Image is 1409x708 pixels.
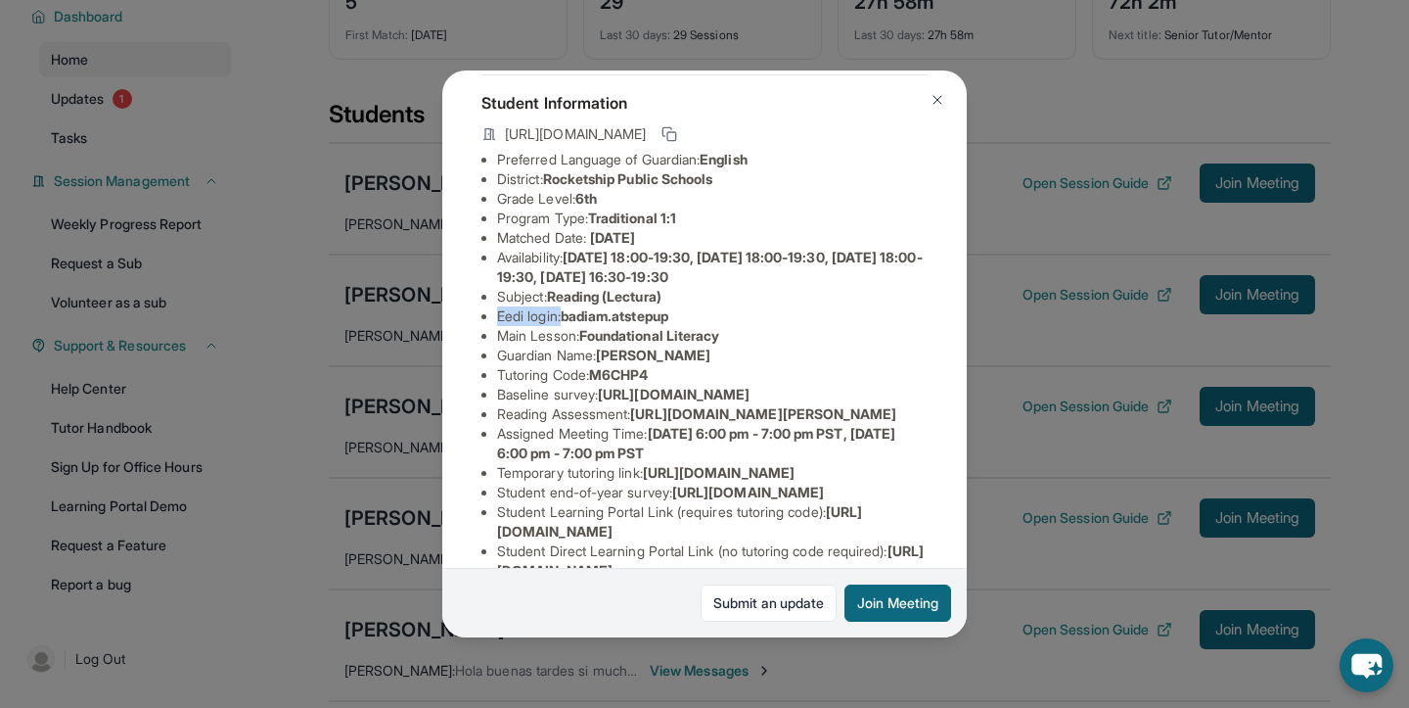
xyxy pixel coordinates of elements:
[700,151,748,167] span: English
[497,346,928,365] li: Guardian Name :
[497,169,928,189] li: District:
[497,249,923,285] span: [DATE] 18:00-19:30, [DATE] 18:00-19:30, [DATE] 18:00-19:30, [DATE] 16:30-19:30
[497,404,928,424] li: Reading Assessment :
[497,463,928,483] li: Temporary tutoring link :
[561,307,668,324] span: badiam.atstepup
[672,484,824,500] span: [URL][DOMAIN_NAME]
[497,365,928,385] li: Tutoring Code :
[497,189,928,209] li: Grade Level:
[547,288,661,305] span: Reading (Lectura)
[497,228,928,248] li: Matched Date:
[505,124,646,144] span: [URL][DOMAIN_NAME]
[1340,638,1393,692] button: chat-button
[589,366,648,383] span: M6CHP4
[930,92,945,108] img: Close Icon
[497,248,928,287] li: Availability:
[497,287,928,307] li: Subject :
[658,122,681,146] button: Copy link
[497,307,928,326] li: Eedi login :
[598,386,750,402] span: [URL][DOMAIN_NAME]
[575,190,597,207] span: 6th
[497,209,928,228] li: Program Type:
[579,327,719,344] span: Foundational Literacy
[643,464,795,481] span: [URL][DOMAIN_NAME]
[630,405,896,422] span: [URL][DOMAIN_NAME][PERSON_NAME]
[588,210,676,226] span: Traditional 1:1
[481,91,928,115] h4: Student Information
[701,585,837,622] a: Submit an update
[596,347,710,363] span: [PERSON_NAME]
[497,542,928,581] li: Student Direct Learning Portal Link (no tutoring code required) :
[497,424,928,463] li: Assigned Meeting Time :
[497,483,928,502] li: Student end-of-year survey :
[497,385,928,404] li: Baseline survey :
[497,425,895,461] span: [DATE] 6:00 pm - 7:00 pm PST, [DATE] 6:00 pm - 7:00 pm PST
[497,326,928,346] li: Main Lesson :
[497,502,928,542] li: Student Learning Portal Link (requires tutoring code) :
[543,170,713,187] span: Rocketship Public Schools
[497,150,928,169] li: Preferred Language of Guardian:
[590,229,635,246] span: [DATE]
[844,585,951,622] button: Join Meeting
